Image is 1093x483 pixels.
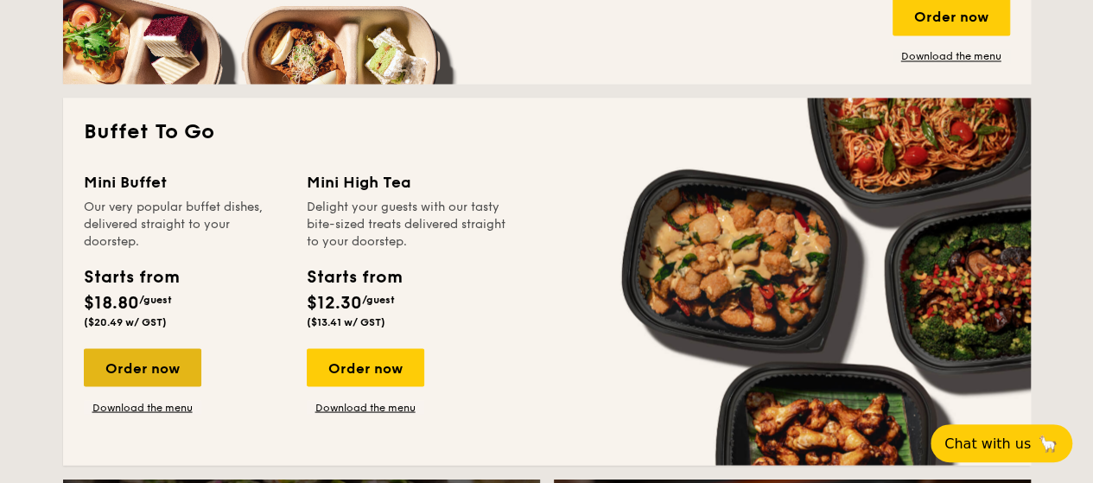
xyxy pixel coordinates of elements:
[307,170,509,194] div: Mini High Tea
[944,435,1031,452] span: Chat with us
[307,400,424,414] a: Download the menu
[893,49,1010,63] a: Download the menu
[84,292,139,313] span: $18.80
[84,400,201,414] a: Download the menu
[84,315,167,327] span: ($20.49 w/ GST)
[84,264,178,289] div: Starts from
[307,348,424,386] div: Order now
[307,198,509,250] div: Delight your guests with our tasty bite-sized treats delivered straight to your doorstep.
[307,264,401,289] div: Starts from
[1038,434,1058,454] span: 🦙
[139,293,172,305] span: /guest
[307,315,385,327] span: ($13.41 w/ GST)
[362,293,395,305] span: /guest
[84,348,201,386] div: Order now
[931,424,1072,462] button: Chat with us🦙
[307,292,362,313] span: $12.30
[84,170,286,194] div: Mini Buffet
[84,118,1010,146] h2: Buffet To Go
[84,198,286,250] div: Our very popular buffet dishes, delivered straight to your doorstep.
